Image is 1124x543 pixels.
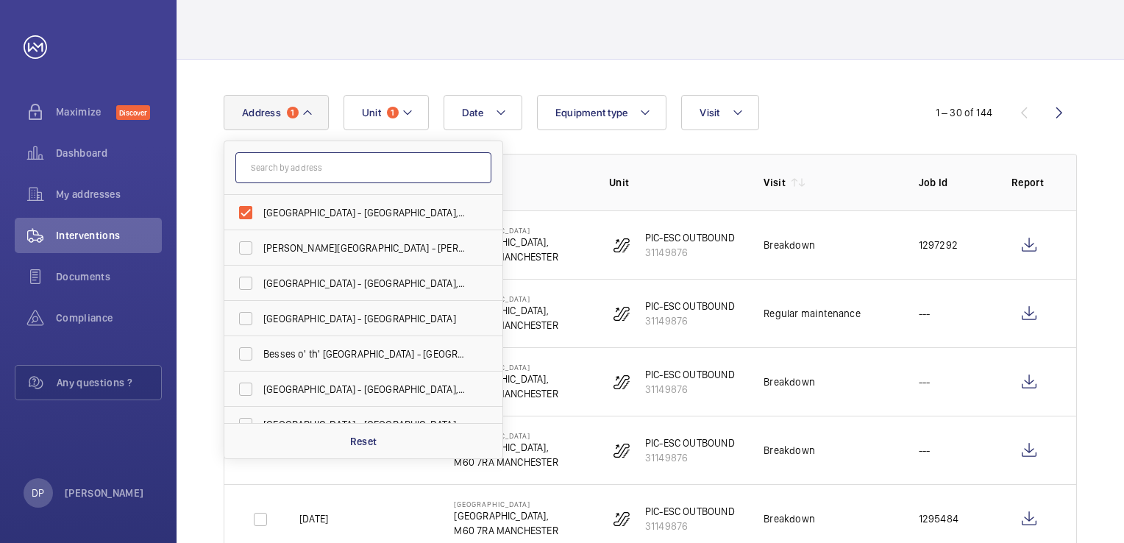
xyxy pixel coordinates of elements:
p: PIC-ESC OUTBOUND [645,230,735,245]
span: Unit [362,107,381,118]
p: [GEOGRAPHIC_DATA], [454,508,558,523]
p: M60 7RA MANCHESTER [454,318,558,333]
p: 31149876 [645,519,735,533]
span: Dashboard [56,146,162,160]
span: Compliance [56,310,162,325]
p: [PERSON_NAME] [65,486,144,500]
p: PIC-ESC OUTBOUND [645,436,735,450]
p: [GEOGRAPHIC_DATA], [454,440,558,455]
p: PIC-ESC OUTBOUND [645,504,735,519]
p: M60 7RA MANCHESTER [454,455,558,469]
img: escalator.svg [613,441,630,459]
img: escalator.svg [613,236,630,254]
span: [GEOGRAPHIC_DATA] - [GEOGRAPHIC_DATA],, [GEOGRAPHIC_DATA] 4WD [263,382,466,397]
span: Address [242,107,281,118]
span: Maximize [56,104,116,119]
span: [GEOGRAPHIC_DATA] - [GEOGRAPHIC_DATA] [263,311,466,326]
span: Any questions ? [57,375,161,390]
span: Date [462,107,483,118]
span: Equipment type [555,107,628,118]
span: Documents [56,269,162,284]
p: Unit [609,175,740,190]
button: Unit1 [344,95,429,130]
p: --- [919,306,931,321]
span: 1 [287,107,299,118]
p: [GEOGRAPHIC_DATA] [454,363,558,372]
span: Besses o' th' [GEOGRAPHIC_DATA] - [GEOGRAPHIC_DATA] o' [GEOGRAPHIC_DATA],, [GEOGRAPHIC_DATA] [263,347,466,361]
p: 1295484 [919,511,958,526]
span: [GEOGRAPHIC_DATA] - [GEOGRAPHIC_DATA],, [GEOGRAPHIC_DATA] [263,205,466,220]
p: [GEOGRAPHIC_DATA], [454,303,558,318]
button: Date [444,95,522,130]
button: Equipment type [537,95,667,130]
p: 31149876 [645,450,735,465]
p: PIC-ESC OUTBOUND [645,299,735,313]
span: [PERSON_NAME][GEOGRAPHIC_DATA] - [PERSON_NAME][GEOGRAPHIC_DATA], [GEOGRAPHIC_DATA] [263,241,466,255]
p: M60 7RA MANCHESTER [454,386,558,401]
span: Interventions [56,228,162,243]
p: Address [454,175,585,190]
p: 31149876 [645,382,735,397]
div: Breakdown [764,511,815,526]
div: Breakdown [764,238,815,252]
img: escalator.svg [613,510,630,528]
p: PIC-ESC OUTBOUND [645,367,735,382]
p: [GEOGRAPHIC_DATA], [454,372,558,386]
p: 31149876 [645,313,735,328]
input: Search by address [235,152,491,183]
div: 1 – 30 of 144 [936,105,992,120]
span: My addresses [56,187,162,202]
p: Job Id [919,175,988,190]
p: 1297292 [919,238,958,252]
img: escalator.svg [613,305,630,322]
p: [DATE] [299,511,328,526]
span: [GEOGRAPHIC_DATA] - [GEOGRAPHIC_DATA],, [GEOGRAPHIC_DATA] 0BH [263,276,466,291]
span: Visit [700,107,719,118]
span: 1 [387,107,399,118]
p: [GEOGRAPHIC_DATA], [454,235,558,249]
span: Discover [116,105,150,120]
p: [GEOGRAPHIC_DATA] [454,500,558,508]
span: [GEOGRAPHIC_DATA] - [GEOGRAPHIC_DATA],, [GEOGRAPHIC_DATA] 0TT [263,417,466,432]
p: Visit [764,175,786,190]
div: Regular maintenance [764,306,860,321]
p: [GEOGRAPHIC_DATA] [454,294,558,303]
button: Address1 [224,95,329,130]
p: --- [919,443,931,458]
p: Reset [350,434,377,449]
img: escalator.svg [613,373,630,391]
p: [GEOGRAPHIC_DATA] [454,431,558,440]
button: Visit [681,95,758,130]
p: M60 7RA MANCHESTER [454,523,558,538]
p: [GEOGRAPHIC_DATA] [454,226,558,235]
p: DP [32,486,44,500]
div: Breakdown [764,375,815,389]
div: Breakdown [764,443,815,458]
p: Report [1011,175,1047,190]
p: --- [919,375,931,389]
p: M60 7RA MANCHESTER [454,249,558,264]
p: 31149876 [645,245,735,260]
